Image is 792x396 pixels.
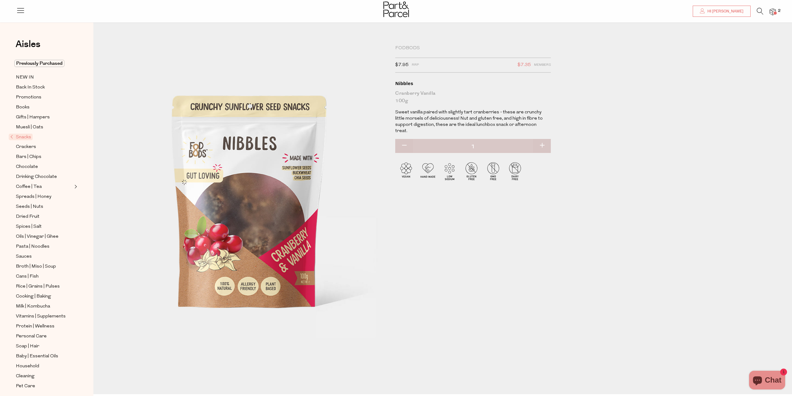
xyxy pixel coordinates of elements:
[16,223,73,231] a: Spices | Salt
[747,371,787,391] inbox-online-store-chat: Shopify online store chat
[16,173,57,181] span: Drinking Chocolate
[16,263,73,270] a: Broth | Miso | Soup
[16,124,43,131] span: Muesli | Oats
[16,173,73,181] a: Drinking Chocolate
[16,233,59,241] span: Oils | Vinegar | Ghee
[395,45,551,51] div: Fodbods
[16,74,73,81] a: NEW IN
[16,233,73,241] a: Oils | Vinegar | Ghee
[16,143,36,151] span: Crackers
[417,160,439,182] img: P_P-ICONS-Live_Bec_V11_Handmade.svg
[14,60,64,67] span: Previously Purchased
[16,323,54,330] span: Protein | Wellness
[16,363,39,370] span: Household
[16,332,73,340] a: Personal Care
[16,293,73,300] a: Cooking | Baking
[395,80,551,87] div: Nibbles
[16,163,73,171] a: Chocolate
[16,353,58,360] span: Baby | Essential Oils
[16,243,49,250] span: Pasta | Noodles
[706,9,743,14] span: Hi [PERSON_NAME]
[395,139,551,155] input: QTY Nibbles
[395,61,409,69] span: $7.95
[16,362,73,370] a: Household
[439,160,461,182] img: P_P-ICONS-Live_Bec_V11_Low_Sodium.svg
[10,133,73,141] a: Snacks
[16,303,73,310] a: Milk | Kombucha
[16,383,35,390] span: Pet Care
[16,113,73,121] a: Gifts | Hampers
[16,74,34,81] span: NEW IN
[16,93,73,101] a: Promotions
[16,193,73,201] a: Spreads | Honey
[395,160,417,182] img: P_P-ICONS-Live_Bec_V11_Vegan.svg
[16,84,45,91] span: Back In Stock
[461,160,482,182] img: P_P-ICONS-Live_Bec_V11_Gluten_Free.svg
[16,203,73,211] a: Seeds | Nuts
[776,8,782,14] span: 2
[770,8,776,15] a: 2
[16,193,51,201] span: Spreads | Honey
[16,223,42,231] span: Spices | Salt
[16,322,73,330] a: Protein | Wellness
[16,153,73,161] a: Bars | Chips
[534,61,551,69] span: Members
[16,373,35,380] span: Cleaning
[16,183,73,191] a: Coffee | Tea
[16,213,73,221] a: Dried Fruit
[693,6,751,17] a: Hi [PERSON_NAME]
[16,293,51,300] span: Cooking | Baking
[9,134,33,140] span: Snacks
[395,90,551,105] div: Cranberry Vanilla 100g
[16,372,73,380] a: Cleaning
[16,103,73,111] a: Books
[16,283,60,290] span: Rice | Grains | Pulses
[16,313,73,320] a: Vitamins | Supplements
[383,2,409,17] img: Part&Parcel
[518,61,531,69] span: $7.35
[16,243,73,250] a: Pasta | Noodles
[16,303,50,310] span: Milk | Kombucha
[16,343,39,350] span: Soap | Hair
[16,263,56,270] span: Broth | Miso | Soup
[16,83,73,91] a: Back In Stock
[16,342,73,350] a: Soap | Hair
[412,61,419,69] span: RRP
[16,163,38,171] span: Chocolate
[16,283,73,290] a: Rice | Grains | Pulses
[16,333,47,340] span: Personal Care
[16,153,41,161] span: Bars | Chips
[73,183,77,190] button: Expand/Collapse Coffee | Tea
[16,104,30,111] span: Books
[16,273,39,280] span: Cans | Fish
[16,114,50,121] span: Gifts | Hampers
[16,253,32,260] span: Sauces
[16,183,42,191] span: Coffee | Tea
[16,352,73,360] a: Baby | Essential Oils
[16,40,40,55] a: Aisles
[16,273,73,280] a: Cans | Fish
[16,213,40,221] span: Dried Fruit
[16,313,66,320] span: Vitamins | Supplements
[16,123,73,131] a: Muesli | Oats
[16,382,73,390] a: Pet Care
[16,143,73,151] a: Crackers
[16,37,40,51] span: Aisles
[504,160,526,182] img: P_P-ICONS-Live_Bec_V11_Dairy_Free.svg
[482,160,504,182] img: P_P-ICONS-Live_Bec_V11_GMO_Free.svg
[16,94,41,101] span: Promotions
[16,60,73,67] a: Previously Purchased
[395,109,543,134] p: Sweet vanilla paired with slightly tart cranberries - these are crunchy little morsels of delicio...
[16,253,73,260] a: Sauces
[16,203,43,211] span: Seeds | Nuts
[112,47,386,371] img: Nibbles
